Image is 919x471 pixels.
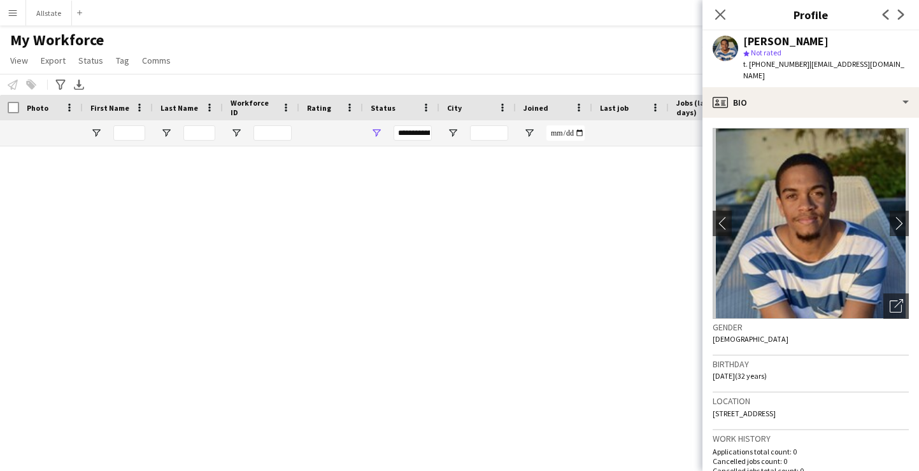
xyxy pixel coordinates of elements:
[78,55,103,66] span: Status
[600,103,629,113] span: Last job
[702,87,919,118] div: Bio
[743,36,829,47] div: [PERSON_NAME]
[113,125,145,141] input: First Name Filter Input
[26,1,72,25] button: Allstate
[713,128,909,319] img: Crew avatar or photo
[743,59,809,69] span: t. [PHONE_NUMBER]
[524,127,535,139] button: Open Filter Menu
[546,125,585,141] input: Joined Filter Input
[470,125,508,141] input: City Filter Input
[751,48,781,57] span: Not rated
[231,127,242,139] button: Open Filter Menu
[447,103,462,113] span: City
[183,125,215,141] input: Last Name Filter Input
[702,6,919,23] h3: Profile
[713,409,776,418] span: [STREET_ADDRESS]
[111,52,134,69] a: Tag
[10,31,104,50] span: My Workforce
[524,103,548,113] span: Joined
[713,334,788,344] span: [DEMOGRAPHIC_DATA]
[371,103,395,113] span: Status
[231,98,276,117] span: Workforce ID
[713,433,909,444] h3: Work history
[160,103,198,113] span: Last Name
[713,321,909,333] h3: Gender
[160,127,172,139] button: Open Filter Menu
[90,103,129,113] span: First Name
[447,127,459,139] button: Open Filter Menu
[27,103,48,113] span: Photo
[53,77,68,92] app-action-btn: Advanced filters
[137,52,176,69] a: Comms
[307,103,331,113] span: Rating
[743,59,904,80] span: | [EMAIL_ADDRESS][DOMAIN_NAME]
[713,447,909,456] p: Applications total count: 0
[90,127,102,139] button: Open Filter Menu
[713,456,909,466] p: Cancelled jobs count: 0
[36,52,71,69] a: Export
[116,55,129,66] span: Tag
[883,293,909,319] div: Open photos pop-in
[142,55,171,66] span: Comms
[253,125,292,141] input: Workforce ID Filter Input
[713,395,909,407] h3: Location
[71,77,87,92] app-action-btn: Export XLSX
[713,358,909,370] h3: Birthday
[676,98,729,117] span: Jobs (last 90 days)
[73,52,108,69] a: Status
[371,127,382,139] button: Open Filter Menu
[713,371,767,381] span: [DATE] (32 years)
[10,55,28,66] span: View
[5,52,33,69] a: View
[41,55,66,66] span: Export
